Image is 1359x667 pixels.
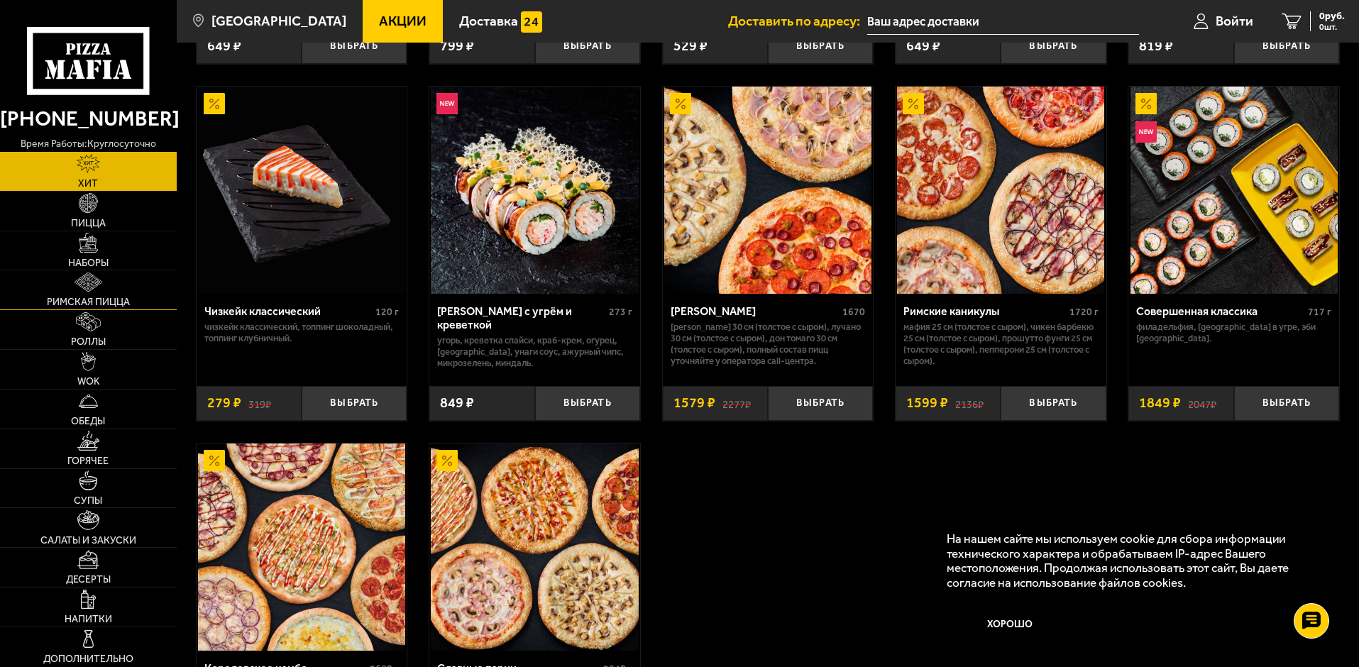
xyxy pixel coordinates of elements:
span: 799 ₽ [440,39,474,53]
img: Хет Трик [664,87,871,294]
span: 279 ₽ [207,396,241,410]
button: Выбрать [768,29,873,64]
span: Доставка [459,14,518,28]
a: АкционныйКоролевское комбо [197,443,407,651]
button: Выбрать [1001,29,1106,64]
span: Акции [379,14,427,28]
a: АкционныйХет Трик [663,87,874,294]
img: Новинка [436,93,458,114]
span: 1599 ₽ [906,396,948,410]
span: Салаты и закуски [40,536,136,546]
img: Акционный [436,450,458,471]
span: WOK [77,377,99,387]
span: Напитки [65,614,112,624]
span: 1670 [842,306,865,318]
p: На нашем сайте мы используем cookie для сбора информации технического характера и обрабатываем IP... [947,531,1318,590]
span: Десерты [66,575,111,585]
span: Наборы [68,258,109,268]
a: АкционныйРимские каникулы [896,87,1106,294]
button: Выбрать [535,29,640,64]
span: 717 г [1308,306,1331,318]
img: Новинка [1135,121,1157,143]
div: [PERSON_NAME] с угрём и креветкой [437,304,605,331]
p: угорь, креветка спайси, краб-крем, огурец, [GEOGRAPHIC_DATA], унаги соус, ажурный чипс, микрозеле... [437,335,632,369]
s: 2047 ₽ [1188,396,1216,410]
s: 2136 ₽ [955,396,984,410]
img: Акционный [670,93,691,114]
a: АкционныйСлавные парни [429,443,640,651]
img: Акционный [204,450,225,471]
span: 120 г [375,306,399,318]
a: АкционныйНовинкаСовершенная классика [1128,87,1339,294]
span: 1849 ₽ [1139,396,1181,410]
img: Акционный [903,93,924,114]
img: Ролл Калипсо с угрём и креветкой [431,87,638,294]
span: Горячее [67,456,109,466]
span: 529 ₽ [673,39,708,53]
span: 0 руб. [1319,11,1345,21]
span: Римская пицца [47,297,130,307]
button: Выбрать [302,29,407,64]
span: 1579 ₽ [673,396,715,410]
span: 649 ₽ [207,39,241,53]
span: 819 ₽ [1139,39,1173,53]
span: Дополнительно [43,654,133,664]
span: 273 г [609,306,632,318]
img: Римские каникулы [897,87,1104,294]
button: Выбрать [1001,386,1106,421]
input: Ваш адрес доставки [867,9,1139,35]
span: 1720 г [1069,306,1099,318]
button: Выбрать [1234,386,1339,421]
img: Чизкейк классический [198,87,405,294]
p: Филадельфия, [GEOGRAPHIC_DATA] в угре, Эби [GEOGRAPHIC_DATA]. [1136,321,1331,344]
span: 649 ₽ [906,39,940,53]
p: Мафия 25 см (толстое с сыром), Чикен Барбекю 25 см (толстое с сыром), Прошутто Фунги 25 см (толст... [903,321,1099,367]
button: Хорошо [947,604,1074,646]
span: Доставить по адресу: [728,14,867,28]
span: 0 шт. [1319,23,1345,31]
span: Роллы [71,337,106,347]
img: Славные парни [431,443,638,651]
p: Чизкейк классический, топпинг шоколадный, топпинг клубничный. [204,321,400,344]
span: [GEOGRAPHIC_DATA] [211,14,346,28]
p: [PERSON_NAME] 30 см (толстое с сыром), Лучано 30 см (толстое с сыром), Дон Томаго 30 см (толстое ... [671,321,866,367]
div: [PERSON_NAME] [671,304,840,318]
span: 849 ₽ [440,396,474,410]
div: Римские каникулы [903,304,1066,318]
button: Выбрать [302,386,407,421]
span: Хит [78,179,98,189]
button: Выбрать [535,386,640,421]
img: Совершенная классика [1130,87,1338,294]
span: Пицца [71,219,106,228]
div: Совершенная классика [1136,304,1304,318]
img: 15daf4d41897b9f0e9f617042186c801.svg [521,11,542,33]
span: Супы [74,496,102,506]
button: Выбрать [1234,29,1339,64]
s: 319 ₽ [248,396,271,410]
button: Выбрать [768,386,873,421]
span: Обеды [71,417,105,426]
img: Акционный [204,93,225,114]
div: Чизкейк классический [204,304,373,318]
a: НовинкаРолл Калипсо с угрём и креветкой [429,87,640,294]
img: Королевское комбо [198,443,405,651]
img: Акционный [1135,93,1157,114]
s: 2277 ₽ [722,396,751,410]
span: Войти [1216,14,1253,28]
a: АкционныйЧизкейк классический [197,87,407,294]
